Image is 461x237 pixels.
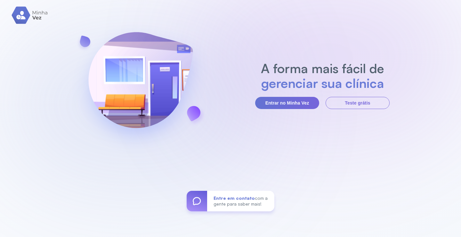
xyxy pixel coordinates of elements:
[255,97,319,109] button: Entrar no Minha Vez
[207,191,274,211] div: com a gente para saber mais!
[187,191,274,211] a: Entre em contatocom a gente para saber mais!
[71,15,210,155] img: banner-login.svg
[12,6,48,24] img: logo.svg
[214,195,255,201] span: Entre em contato
[258,61,387,76] h2: A forma mais fácil de
[258,76,387,90] h2: gerenciar sua clínica
[326,97,390,109] button: Teste grátis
